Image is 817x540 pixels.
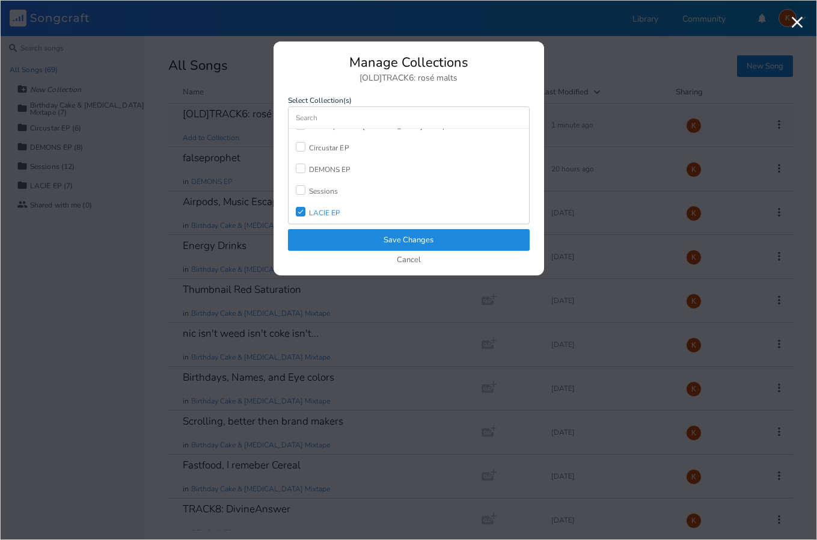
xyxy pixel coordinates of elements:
[309,144,349,152] div: Circustar EP
[309,166,351,173] div: DEMONS EP
[309,188,338,195] div: Sessions
[288,56,530,69] div: Manage Collections
[397,256,421,266] button: Cancel
[288,229,530,251] button: Save Changes
[288,97,530,104] label: Select Collection(s)
[289,107,529,129] input: Search
[309,209,341,216] div: LACIE EP
[309,123,451,130] div: Birthday Cake & [MEDICAL_DATA] Mixtape
[288,74,530,82] div: [OLD]TRACK6: rosé malts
